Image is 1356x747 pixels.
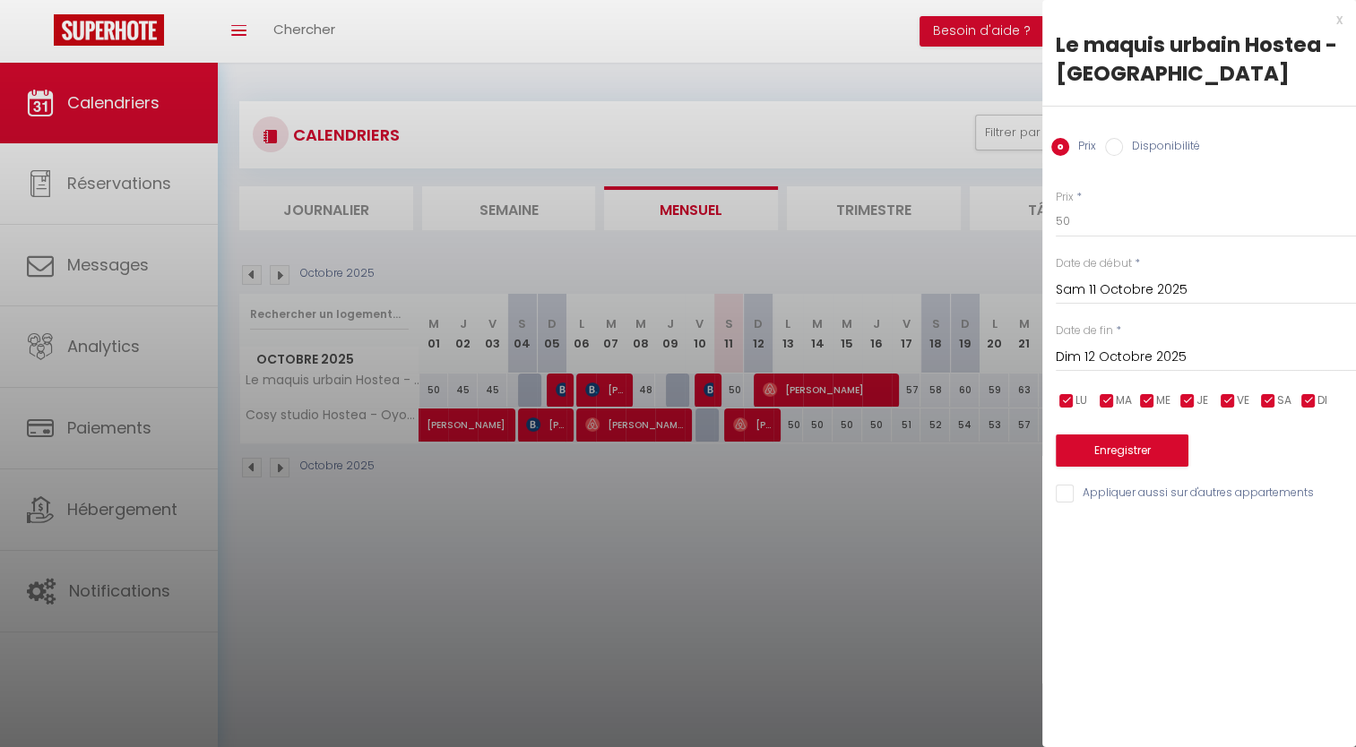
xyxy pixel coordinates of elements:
[1056,255,1132,272] label: Date de début
[1277,392,1291,409] span: SA
[1075,392,1087,409] span: LU
[1056,434,1188,467] button: Enregistrer
[1056,30,1343,88] div: Le maquis urbain Hostea - [GEOGRAPHIC_DATA]
[1069,138,1096,158] label: Prix
[1123,138,1200,158] label: Disponibilité
[1196,392,1208,409] span: JE
[1056,189,1074,206] label: Prix
[1042,9,1343,30] div: x
[1237,392,1249,409] span: VE
[1156,392,1170,409] span: ME
[1116,392,1132,409] span: MA
[1056,322,1113,339] label: Date de fin
[1317,392,1327,409] span: DI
